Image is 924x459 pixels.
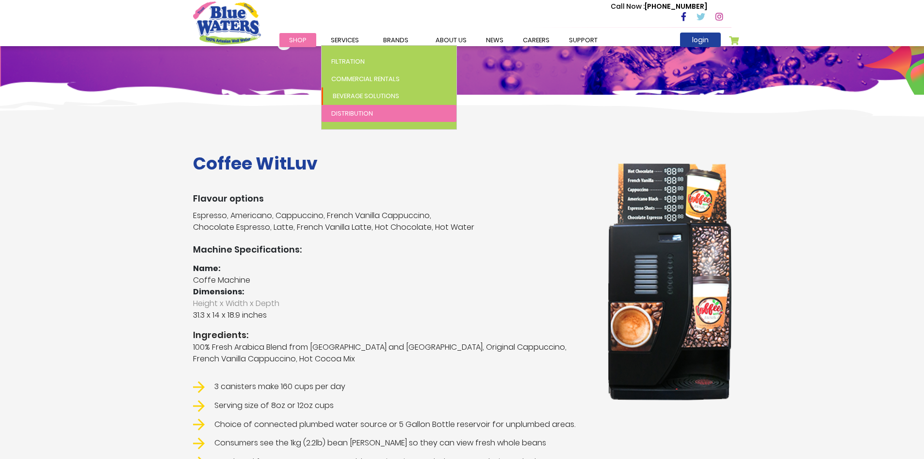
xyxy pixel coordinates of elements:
[193,274,593,286] p: Coffe Machine
[611,1,707,12] p: [PHONE_NUMBER]
[333,91,399,101] span: Beverage Solutions
[513,33,559,47] a: careers
[331,109,373,118] span: Distribution
[611,1,645,11] span: Call Now :
[559,33,607,47] a: support
[289,35,307,45] span: Shop
[193,298,593,309] span: Height x Width x Depth
[193,22,731,50] h1: Beverage Solutions
[680,33,721,47] a: login
[331,35,359,45] span: Services
[193,381,593,393] li: 3 canisters make 160 cups per day
[193,400,593,412] li: Serving size of 8oz or 12oz cups
[193,286,244,297] strong: Dimensions:
[476,33,513,47] a: News
[331,57,365,66] span: Filtration
[193,341,593,365] p: 100% Fresh Arabica Blend from [GEOGRAPHIC_DATA] and [GEOGRAPHIC_DATA], Original Cappuccino, Frenc...
[193,437,593,449] li: Consumers see the 1kg (2.2lb) bean [PERSON_NAME] so they can view fresh whole beans
[193,1,261,44] a: store logo
[193,193,593,204] h3: Flavour options
[193,419,593,431] li: Choice of connected plumbed water source or 5 Gallon Bottle reservoir for unplumbed areas.
[193,153,593,174] h1: Coffee WitLuv
[193,244,593,255] h3: Machine Specifications:
[383,35,408,45] span: Brands
[193,263,221,274] strong: Name:
[193,328,593,341] strong: Ingredients:
[331,74,400,84] span: Commercial Rentals
[426,33,476,47] a: about us
[193,298,593,321] p: 31.3 x 14 x 18.9 inches
[193,210,593,233] p: Espresso, Americano, Cappuccino, French Vanilla Cappuccino, Chocolate Espresso, Latte, French Van...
